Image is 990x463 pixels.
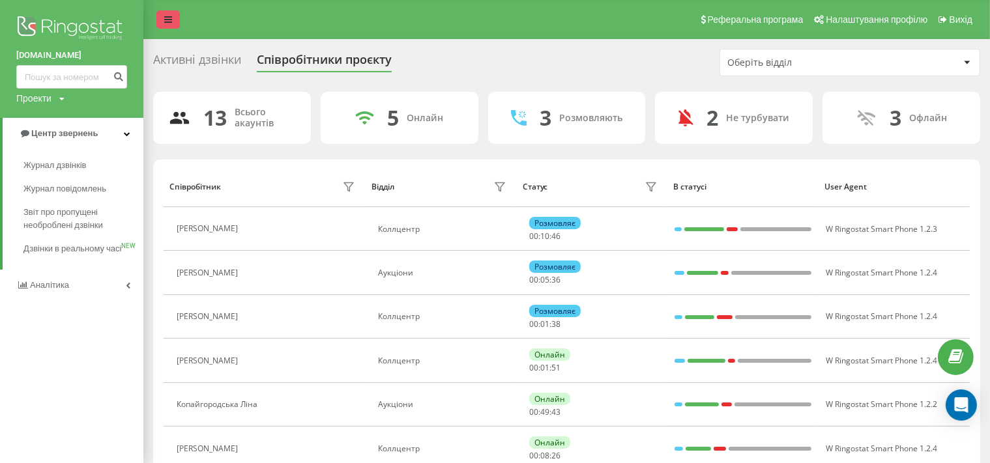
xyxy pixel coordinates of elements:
div: Всього акаунтів [235,107,295,129]
div: Активні дзвінки [153,53,241,73]
a: Центр звернень [3,118,143,149]
span: 36 [551,274,561,285]
span: 10 [540,231,549,242]
div: Коллцентр [378,225,509,234]
span: 00 [529,362,538,373]
a: Журнал дзвінків [23,154,143,177]
div: Розмовляє [529,217,581,229]
div: : : [529,320,561,329]
div: 3 [890,105,902,130]
span: Налаштування профілю [826,14,927,25]
div: Аукціони [378,268,509,277]
div: Коллцентр [378,444,509,453]
input: Пошук за номером [16,65,127,89]
span: Звіт про пропущені необроблені дзвінки [23,206,137,232]
div: Проекти [16,92,51,105]
span: Аналiтика [30,280,69,290]
span: 00 [529,274,538,285]
span: 01 [540,318,549,330]
div: 5 [387,105,399,130]
div: Онлайн [529,393,570,405]
span: Журнал повідомлень [23,182,106,195]
div: 2 [706,105,718,130]
span: W Ringostat Smart Phone 1.2.2 [826,399,937,410]
a: [DOMAIN_NAME] [16,49,127,62]
div: Оберіть відділ [727,57,883,68]
a: Журнал повідомлень [23,177,143,201]
span: 26 [551,450,561,461]
span: 08 [540,450,549,461]
span: 00 [529,318,538,330]
div: Співробітники проєкту [257,53,392,73]
div: : : [529,451,561,460]
div: Онлайн [407,113,443,124]
div: : : [529,363,561,372]
span: 01 [540,362,549,373]
span: 38 [551,318,561,330]
span: Реферальна програма [708,14,804,25]
div: [PERSON_NAME] [177,444,241,453]
a: Дзвінки в реальному часіNEW [23,237,143,260]
div: Розмовляє [529,305,581,317]
div: В статусі [674,182,813,191]
div: 13 [203,105,227,130]
div: : : [529,232,561,241]
div: Співробітник [169,182,221,191]
div: Розмовляють [559,113,622,124]
span: Центр звернень [31,128,98,138]
img: Ringostat logo [16,13,127,46]
div: Копайгородська Ліна [177,400,261,409]
div: : : [529,408,561,417]
span: W Ringostat Smart Phone 1.2.4 [826,355,937,366]
span: 05 [540,274,549,285]
div: User Agent [824,182,963,191]
span: 00 [529,231,538,242]
div: Онлайн [529,348,570,361]
span: 51 [551,362,561,373]
a: Звіт про пропущені необроблені дзвінки [23,201,143,237]
div: : : [529,275,561,285]
span: 46 [551,231,561,242]
div: Розмовляє [529,260,581,273]
span: Журнал дзвінків [23,159,86,172]
span: Вихід [950,14,972,25]
div: Відділ [371,182,394,191]
span: W Ringostat Smart Phone 1.2.3 [826,223,937,234]
div: Коллцентр [378,312,509,321]
span: W Ringostat Smart Phone 1.2.4 [826,311,937,322]
div: Аукціони [378,400,509,409]
div: [PERSON_NAME] [177,268,241,277]
span: W Ringostat Smart Phone 1.2.4 [826,267,937,278]
div: Офлайн [910,113,948,124]
div: Open Intercom Messenger [946,389,977,421]
span: Дзвінки в реальному часі [23,242,121,255]
div: Статус [523,182,548,191]
div: 3 [540,105,551,130]
div: Не турбувати [726,113,789,124]
div: Коллцентр [378,356,509,365]
span: W Ringostat Smart Phone 1.2.4 [826,443,937,454]
span: 00 [529,450,538,461]
div: [PERSON_NAME] [177,312,241,321]
div: [PERSON_NAME] [177,356,241,365]
span: 43 [551,406,561,417]
span: 49 [540,406,549,417]
span: 00 [529,406,538,417]
div: [PERSON_NAME] [177,224,241,233]
div: Онлайн [529,436,570,449]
